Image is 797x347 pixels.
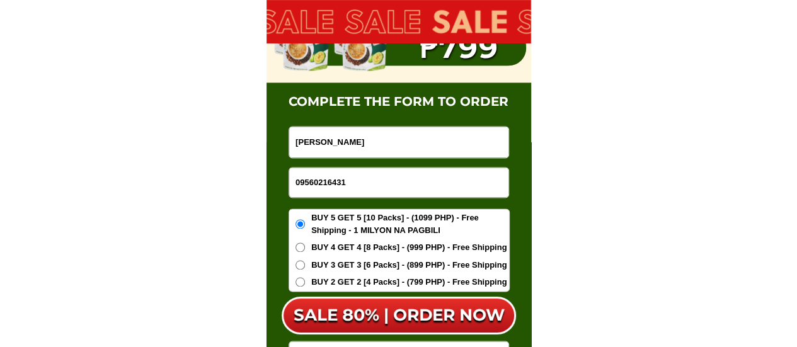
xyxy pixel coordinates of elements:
input: BUY 4 GET 4 [8 Packs] - (999 PHP) - Free Shipping [295,242,305,252]
h6: SALE 80% | ORDER NOW [282,305,516,326]
h1: ₱799 [391,31,526,65]
input: BUY 5 GET 5 [10 Packs] - (1099 PHP) - Free Shipping - 1 MILYON NA PAGBILI [295,219,305,229]
span: BUY 4 GET 4 [8 Packs] - (999 PHP) - Free Shipping [311,241,507,254]
span: BUY 5 GET 5 [10 Packs] - (1099 PHP) - Free Shipping - 1 MILYON NA PAGBILI [311,212,509,236]
input: BUY 2 GET 2 [4 Packs] - (799 PHP) - Free Shipping [295,277,305,287]
h1: complete the form to order [267,94,531,109]
input: BUY 3 GET 3 [6 Packs] - (899 PHP) - Free Shipping [295,260,305,270]
input: Input phone_number [289,168,508,197]
span: BUY 2 GET 2 [4 Packs] - (799 PHP) - Free Shipping [311,276,507,288]
span: BUY 3 GET 3 [6 Packs] - (899 PHP) - Free Shipping [311,259,507,271]
input: Input full_name [289,127,508,157]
